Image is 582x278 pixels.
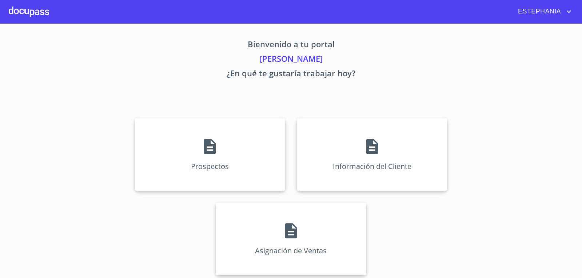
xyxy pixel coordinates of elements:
p: Información del Cliente [333,161,411,171]
p: Prospectos [191,161,229,171]
p: Asignación de Ventas [255,246,327,255]
p: [PERSON_NAME] [67,53,515,67]
span: ESTEPHANIA [513,6,565,17]
p: Bienvenido a tu portal [67,38,515,53]
p: ¿En qué te gustaría trabajar hoy? [67,67,515,82]
button: account of current user [513,6,573,17]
